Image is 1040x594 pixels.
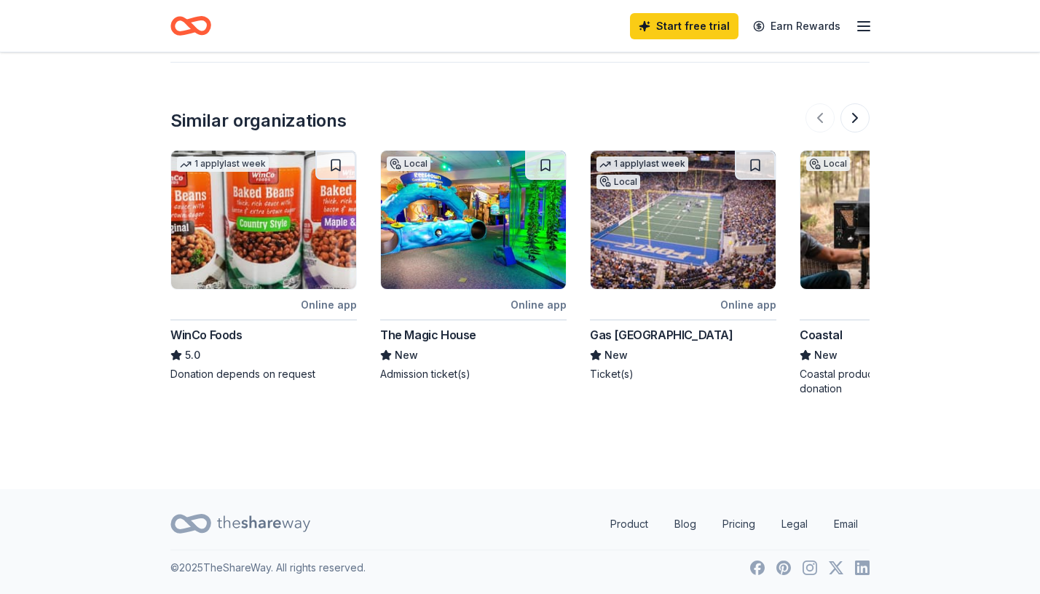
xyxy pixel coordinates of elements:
[170,326,243,344] div: WinCo Foods
[604,346,628,364] span: New
[301,296,357,314] div: Online app
[380,326,476,344] div: The Magic House
[800,367,986,396] div: Coastal products, gift cards, monetary donation
[170,367,357,381] div: Donation depends on request
[171,151,356,289] img: Image for WinCo Foods
[380,367,567,381] div: Admission ticket(s)
[822,510,870,539] a: Email
[630,13,738,39] a: Start free trial
[511,296,567,314] div: Online app
[380,150,567,381] a: Image for The Magic HouseLocalOnline appThe Magic HouseNewAdmission ticket(s)
[800,150,986,396] a: Image for CoastalLocalOnline appCoastalNewCoastal products, gift cards, monetary donation
[744,13,849,39] a: Earn Rewards
[596,157,688,172] div: 1 apply last week
[770,510,819,539] a: Legal
[814,346,838,364] span: New
[806,157,850,171] div: Local
[177,157,269,172] div: 1 apply last week
[170,9,211,43] a: Home
[170,150,357,381] a: Image for WinCo Foods1 applylast weekOnline appWinCo Foods5.0Donation depends on request
[720,296,776,314] div: Online app
[395,346,418,364] span: New
[591,151,776,289] img: Image for Gas South District
[663,510,708,539] a: Blog
[711,510,767,539] a: Pricing
[590,150,776,381] a: Image for Gas South District1 applylast weekLocalOnline appGas [GEOGRAPHIC_DATA]NewTicket(s)
[170,109,347,132] div: Similar organizations
[381,151,566,289] img: Image for The Magic House
[800,326,842,344] div: Coastal
[800,151,985,289] img: Image for Coastal
[599,510,660,539] a: Product
[599,510,870,539] nav: quick links
[590,367,776,381] div: Ticket(s)
[387,157,430,171] div: Local
[596,175,640,189] div: Local
[185,346,200,364] span: 5.0
[590,326,733,344] div: Gas [GEOGRAPHIC_DATA]
[170,559,366,577] p: © 2025 TheShareWay. All rights reserved.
